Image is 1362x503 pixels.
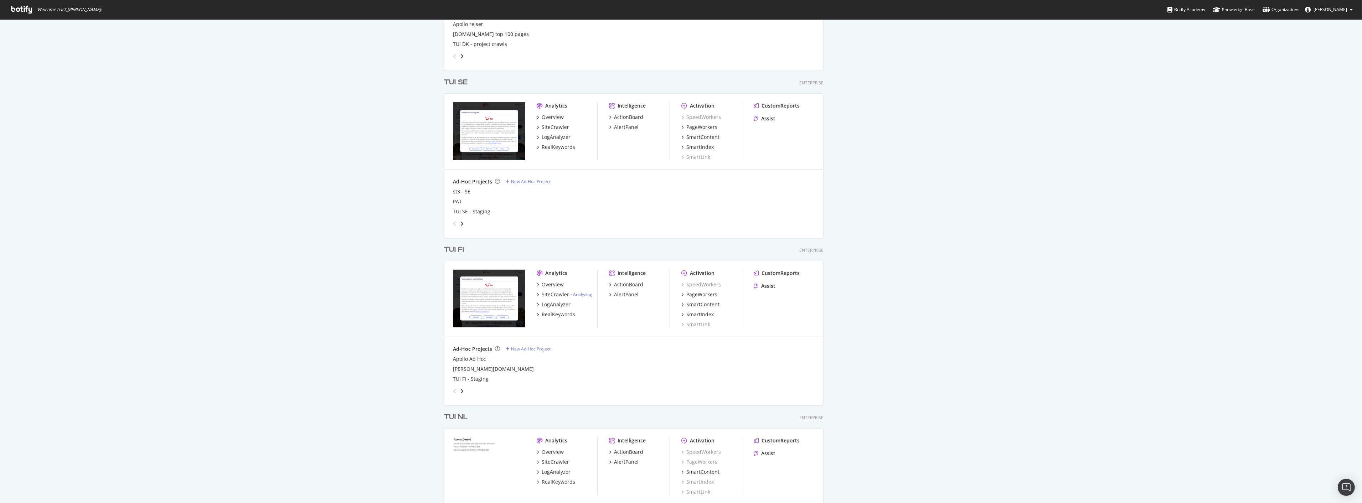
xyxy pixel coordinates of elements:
[511,178,551,185] div: New Ad-Hoc Project
[686,311,714,318] div: SmartIndex
[1167,6,1205,13] div: Botify Academy
[542,281,564,288] div: Overview
[1314,6,1347,12] span: Kristiina Halme
[686,301,719,308] div: SmartContent
[545,102,567,109] div: Analytics
[537,291,592,298] a: SiteCrawler- Analyzing
[681,488,710,496] a: SmartLink
[681,458,717,466] a: PageWorkers
[1213,6,1255,13] div: Knowledge Base
[1263,6,1299,13] div: Organizations
[444,77,470,88] a: TUI SE
[799,247,824,253] div: Enterprise
[681,144,714,151] a: SmartIndex
[542,458,569,466] div: SiteCrawler
[1299,4,1358,15] button: [PERSON_NAME]
[681,468,719,476] a: SmartContent
[542,134,571,141] div: LogAnalyzer
[686,134,719,141] div: SmartContent
[453,437,525,495] img: tui.nl
[614,458,639,466] div: AlertPanel
[614,291,639,298] div: AlertPanel
[453,346,492,353] div: Ad-Hoc Projects
[618,270,646,277] div: Intelligence
[453,31,529,38] a: [DOMAIN_NAME] top 100 pages
[686,144,714,151] div: SmartIndex
[506,178,551,185] a: New Ad-Hoc Project
[542,291,569,298] div: SiteCrawler
[542,144,575,151] div: RealKeywords
[542,311,575,318] div: RealKeywords
[686,468,719,476] div: SmartContent
[450,385,459,397] div: angle-left
[453,41,507,48] a: TUI DK - project crawls
[762,270,800,277] div: CustomReports
[545,270,567,277] div: Analytics
[444,412,470,422] a: TUI NL
[453,102,525,160] img: tui.se
[681,134,719,141] a: SmartContent
[686,291,717,298] div: PageWorkers
[681,114,721,121] a: SpeedWorkers
[537,144,575,151] a: RealKeywords
[542,468,571,476] div: LogAnalyzer
[761,450,775,457] div: Assist
[614,448,643,456] div: ActionBoard
[537,134,571,141] a: LogAnalyzer
[690,437,714,444] div: Activation
[754,270,800,277] a: CustomReports
[609,281,643,288] a: ActionBoard
[537,124,569,131] a: SiteCrawler
[754,437,800,444] a: CustomReports
[542,124,569,131] div: SiteCrawler
[511,346,551,352] div: New Ad-Hoc Project
[453,188,470,195] a: st3 - SE
[681,478,714,486] a: SmartIndex
[459,220,464,227] div: angle-right
[761,115,775,122] div: Assist
[799,415,824,421] div: Enterprise
[537,281,564,288] a: Overview
[686,124,717,131] div: PageWorkers
[618,437,646,444] div: Intelligence
[1338,479,1355,496] div: Open Intercom Messenger
[453,208,490,215] div: TUI SE - Staging
[761,282,775,290] div: Assist
[453,198,462,205] a: PAT
[444,412,468,422] div: TUI NL
[453,365,534,373] a: [PERSON_NAME][DOMAIN_NAME]
[614,124,639,131] div: AlertPanel
[450,51,459,62] div: angle-left
[453,375,489,383] a: TUI FI - Staging
[453,356,486,363] a: Apollo Ad Hoc
[609,448,643,456] a: ActionBoard
[614,114,643,121] div: ActionBoard
[681,321,710,328] a: SmartLink
[537,311,575,318] a: RealKeywords
[537,301,571,308] a: LogAnalyzer
[506,346,551,352] a: New Ad-Hoc Project
[545,437,567,444] div: Analytics
[453,21,483,28] a: Apollo rejser
[609,458,639,466] a: AlertPanel
[681,154,710,161] a: SmartLink
[571,291,592,297] div: -
[537,114,564,121] a: Overview
[754,450,775,457] a: Assist
[453,270,525,327] img: tui.fi
[459,388,464,395] div: angle-right
[542,478,575,486] div: RealKeywords
[754,102,800,109] a: CustomReports
[542,448,564,456] div: Overview
[618,102,646,109] div: Intelligence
